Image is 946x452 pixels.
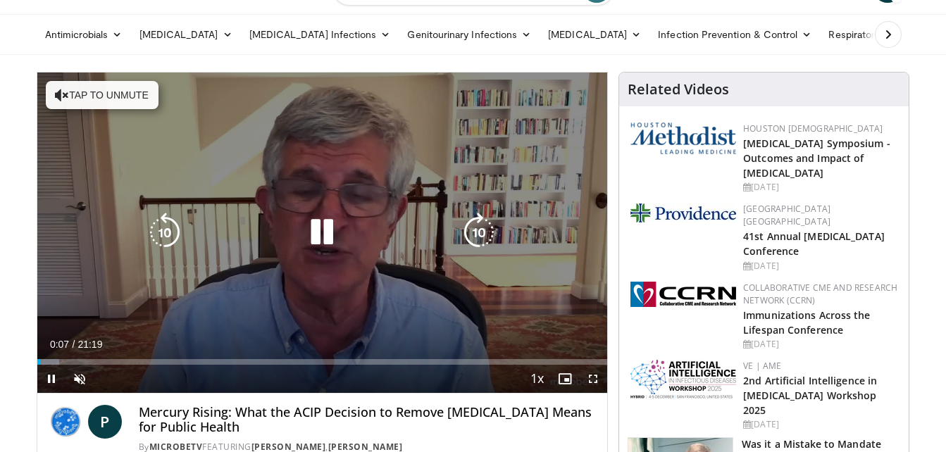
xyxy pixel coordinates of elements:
h4: Mercury Rising: What the ACIP Decision to Remove [MEDICAL_DATA] Means for Public Health [139,405,597,435]
h4: Related Videos [628,81,729,98]
a: [GEOGRAPHIC_DATA] [GEOGRAPHIC_DATA] [743,203,830,227]
img: MicrobeTV [49,405,82,439]
a: 41st Annual [MEDICAL_DATA] Conference [743,230,885,258]
img: 5e4488cc-e109-4a4e-9fd9-73bb9237ee91.png.150x105_q85_autocrop_double_scale_upscale_version-0.2.png [630,123,736,154]
div: [DATE] [743,260,897,272]
a: Collaborative CME and Research Network (CCRN) [743,282,897,306]
button: Fullscreen [579,365,607,393]
a: Genitourinary Infections [399,20,540,49]
span: 0:07 [50,339,69,350]
span: / [73,339,75,350]
div: [DATE] [743,338,897,351]
a: [MEDICAL_DATA] [540,20,649,49]
button: Enable picture-in-picture mode [551,365,579,393]
video-js: Video Player [37,73,608,394]
a: Infection Prevention & Control [649,20,820,49]
a: [MEDICAL_DATA] Symposium - Outcomes and Impact of [MEDICAL_DATA] [743,137,890,180]
a: P [88,405,122,439]
a: Houston [DEMOGRAPHIC_DATA] [743,123,883,134]
img: 0a69d8bb-3b2d-46d7-a859-ae3bdab29d07.png.150x105_q85_autocrop_double_scale_upscale_version-0.2.png [630,360,736,398]
a: [MEDICAL_DATA] [131,20,241,49]
a: 2nd Artificial Intelligence in [MEDICAL_DATA] Workshop 2025 [743,374,877,417]
button: Unmute [66,365,94,393]
button: Tap to unmute [46,81,158,109]
a: Immunizations Across the Lifespan Conference [743,308,870,337]
img: 9aead070-c8c9-47a8-a231-d8565ac8732e.png.150x105_q85_autocrop_double_scale_upscale_version-0.2.jpg [630,203,736,222]
img: a04ee3ba-8487-4636-b0fb-5e8d268f3737.png.150x105_q85_autocrop_double_scale_upscale_version-0.2.png [630,282,736,307]
a: VE | AME [743,360,781,372]
button: Playback Rate [523,365,551,393]
div: [DATE] [743,418,897,431]
a: [MEDICAL_DATA] Infections [241,20,399,49]
div: Progress Bar [37,359,608,365]
span: 21:19 [77,339,102,350]
div: [DATE] [743,181,897,194]
a: Antimicrobials [37,20,131,49]
button: Pause [37,365,66,393]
